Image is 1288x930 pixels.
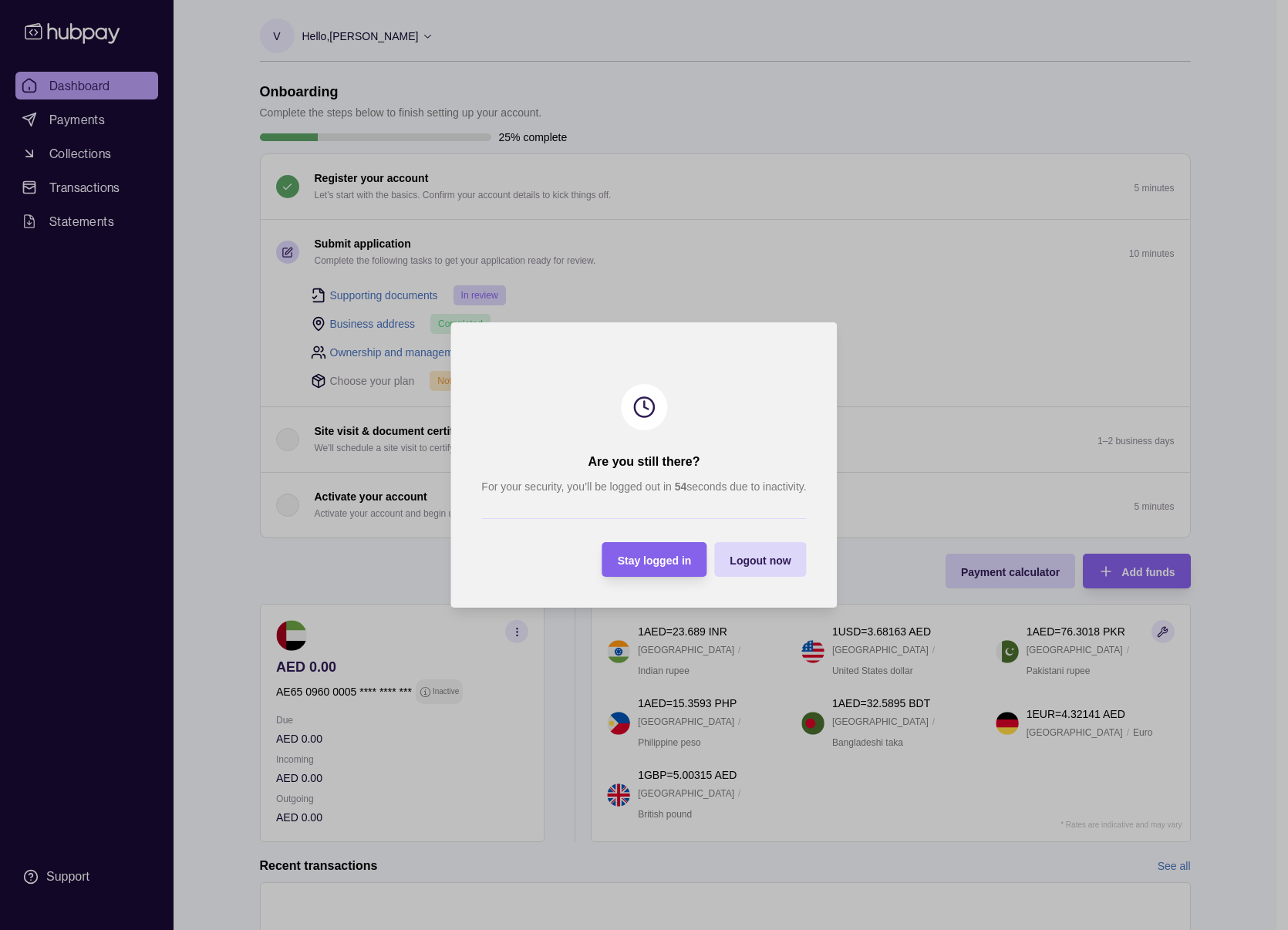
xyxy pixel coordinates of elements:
[618,554,692,567] span: Stay logged in
[602,542,707,577] button: Stay logged in
[481,478,806,495] p: For your security, you’ll be logged out in seconds due to inactivity.
[588,453,700,470] h2: Are you still there?
[675,480,687,493] strong: 54
[730,554,791,567] span: Logout now
[714,542,806,577] button: Logout now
